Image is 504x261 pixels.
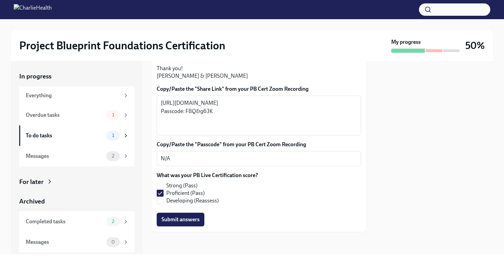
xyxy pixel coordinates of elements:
div: Everything [26,92,120,99]
span: Submit answers [161,216,200,223]
span: Proficient (Pass) [166,189,205,197]
div: To do tasks [26,132,104,139]
a: Messages0 [19,232,134,252]
strong: My progress [391,38,421,46]
button: Submit answers [157,213,204,226]
div: Messages [26,238,104,246]
a: Completed tasks2 [19,211,134,232]
h2: Project Blueprint Foundations Certification [19,39,225,52]
span: 2 [108,153,118,159]
span: Strong (Pass) [166,182,197,189]
textarea: [URL][DOMAIN_NAME] Passcode: F8Q&g6JK [161,99,357,132]
a: To do tasks1 [19,125,134,146]
div: Completed tasks [26,218,104,225]
a: In progress [19,72,134,81]
span: 0 [107,239,119,245]
img: CharlieHealth [14,4,52,15]
span: 2 [108,219,118,224]
textarea: N/A [161,154,357,163]
a: Messages2 [19,146,134,166]
span: 1 [108,112,118,117]
div: For later [19,177,44,186]
a: Archived [19,197,134,206]
label: Copy/Paste the "Passcode" from your PB Cert Zoom Recording [157,141,361,148]
label: What was your PB Live Certification score? [157,172,258,179]
p: Thank you! [PERSON_NAME] & [PERSON_NAME] [157,65,361,80]
div: Overdue tasks [26,111,104,119]
a: Everything [19,86,134,105]
div: Messages [26,152,104,160]
span: 1 [108,133,118,138]
a: For later [19,177,134,186]
a: Overdue tasks1 [19,105,134,125]
span: Developing (Reassess) [166,197,219,204]
label: Copy/Paste the "Share Link" from your PB Cert Zoom Recording [157,85,361,93]
h3: 50% [465,39,485,52]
